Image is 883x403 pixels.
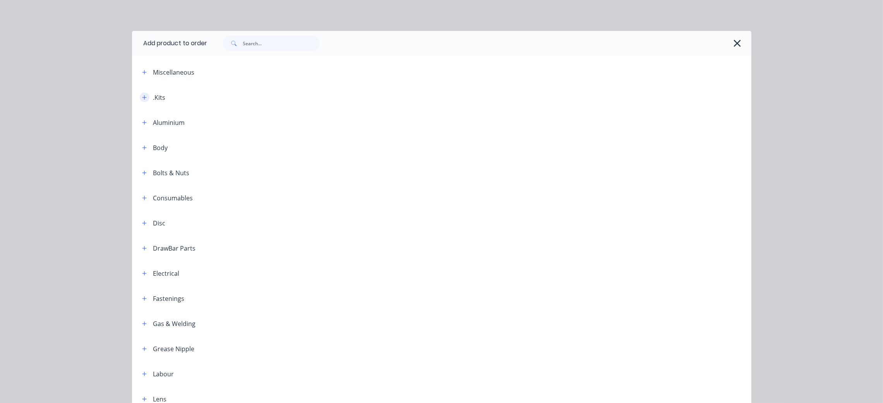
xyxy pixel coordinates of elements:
[153,369,174,379] div: Labour
[243,36,320,51] input: Search...
[153,219,166,228] div: Disc
[153,193,193,203] div: Consumables
[153,319,196,328] div: Gas & Welding
[153,93,166,102] div: .Kits
[153,294,185,303] div: Fastenings
[153,344,195,353] div: Grease Nipple
[153,244,196,253] div: DrawBar Parts
[153,68,195,77] div: Miscellaneous
[132,31,207,56] div: Add product to order
[153,269,180,278] div: Electrical
[153,143,168,152] div: Body
[153,168,190,178] div: Bolts & Nuts
[153,118,185,127] div: Aluminium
